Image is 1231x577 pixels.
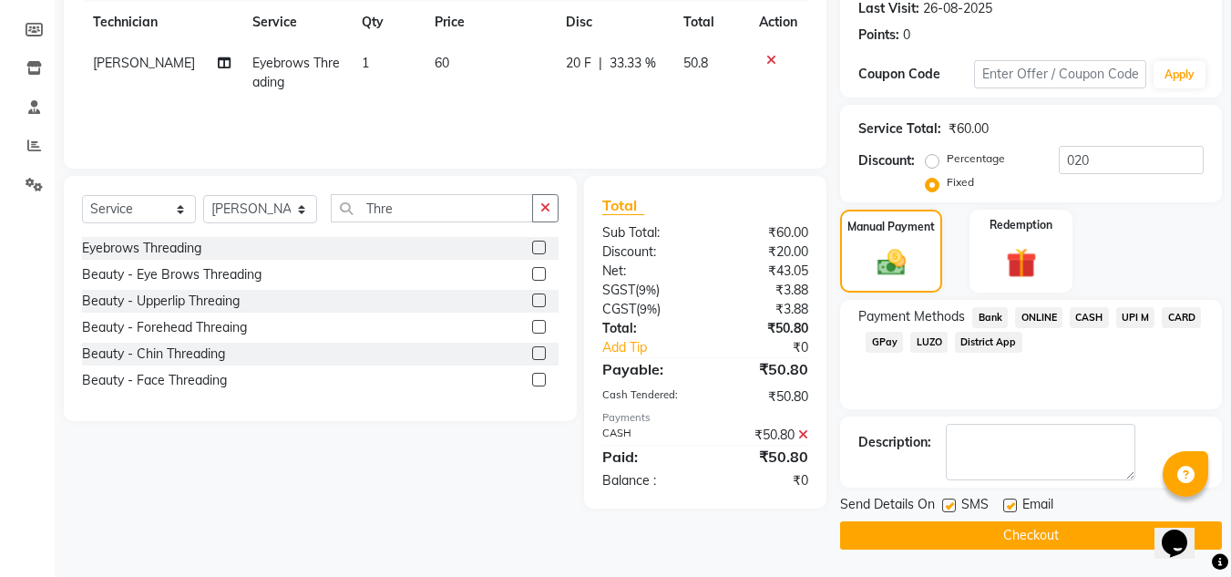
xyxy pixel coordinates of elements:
div: Discount: [858,151,915,170]
div: ₹50.80 [705,358,822,380]
span: 1 [362,55,369,71]
div: Beauty - Upperlip Threaing [82,292,240,311]
div: Net: [589,262,705,281]
span: Email [1022,495,1053,518]
span: Eyebrows Threading [252,55,340,90]
th: Disc [555,2,672,43]
span: 33.33 % [610,54,656,73]
span: 50.8 [683,55,708,71]
div: Beauty - Face Threading [82,371,227,390]
div: Beauty - Forehead Threaing [82,318,247,337]
div: Paid: [589,446,705,468]
button: Apply [1154,61,1205,88]
span: Total [602,196,644,215]
div: Coupon Code [858,65,973,84]
span: ONLINE [1015,307,1062,328]
div: Description: [858,433,931,452]
label: Manual Payment [847,219,935,235]
div: Sub Total: [589,223,705,242]
th: Total [672,2,749,43]
span: GPay [866,332,903,353]
div: ₹0 [725,338,823,357]
label: Redemption [990,217,1052,233]
div: ₹50.80 [705,426,822,445]
button: Checkout [840,521,1222,550]
div: ₹50.80 [705,319,822,338]
span: District App [955,332,1022,353]
th: Price [424,2,555,43]
div: Service Total: [858,119,941,139]
span: CASH [1070,307,1109,328]
th: Service [241,2,351,43]
span: 9% [640,302,657,316]
div: ₹60.00 [705,223,822,242]
span: SMS [961,495,989,518]
span: Send Details On [840,495,935,518]
div: ₹3.88 [705,281,822,300]
div: Eyebrows Threading [82,239,201,258]
div: Discount: [589,242,705,262]
div: Payments [602,410,808,426]
div: ₹50.80 [705,387,822,407]
span: 60 [435,55,449,71]
img: _gift.svg [997,244,1046,282]
img: _cash.svg [868,246,915,279]
span: Bank [972,307,1008,328]
a: Add Tip [589,338,724,357]
iframe: chat widget [1154,504,1213,559]
div: Beauty - Chin Threading [82,345,225,364]
label: Fixed [947,174,974,191]
div: Payable: [589,358,705,380]
th: Qty [351,2,424,43]
div: ₹43.05 [705,262,822,281]
div: Balance : [589,471,705,490]
div: ₹60.00 [949,119,989,139]
input: Enter Offer / Coupon Code [974,60,1146,88]
span: UPI M [1116,307,1155,328]
input: Search or Scan [331,194,533,222]
div: ( ) [589,300,705,319]
span: CARD [1162,307,1201,328]
span: 20 F [566,54,591,73]
span: SGST [602,282,635,298]
div: Cash Tendered: [589,387,705,407]
span: LUZO [910,332,948,353]
span: 9% [639,283,656,297]
div: Points: [858,26,899,45]
div: ₹0 [705,471,822,490]
div: ₹3.88 [705,300,822,319]
div: ₹50.80 [705,446,822,468]
div: 0 [903,26,910,45]
div: ₹20.00 [705,242,822,262]
div: ( ) [589,281,705,300]
span: CGST [602,301,636,317]
span: [PERSON_NAME] [93,55,195,71]
span: Payment Methods [858,307,965,326]
div: CASH [589,426,705,445]
div: Beauty - Eye Brows Threading [82,265,262,284]
label: Percentage [947,150,1005,167]
div: Total: [589,319,705,338]
th: Action [748,2,808,43]
th: Technician [82,2,241,43]
span: | [599,54,602,73]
